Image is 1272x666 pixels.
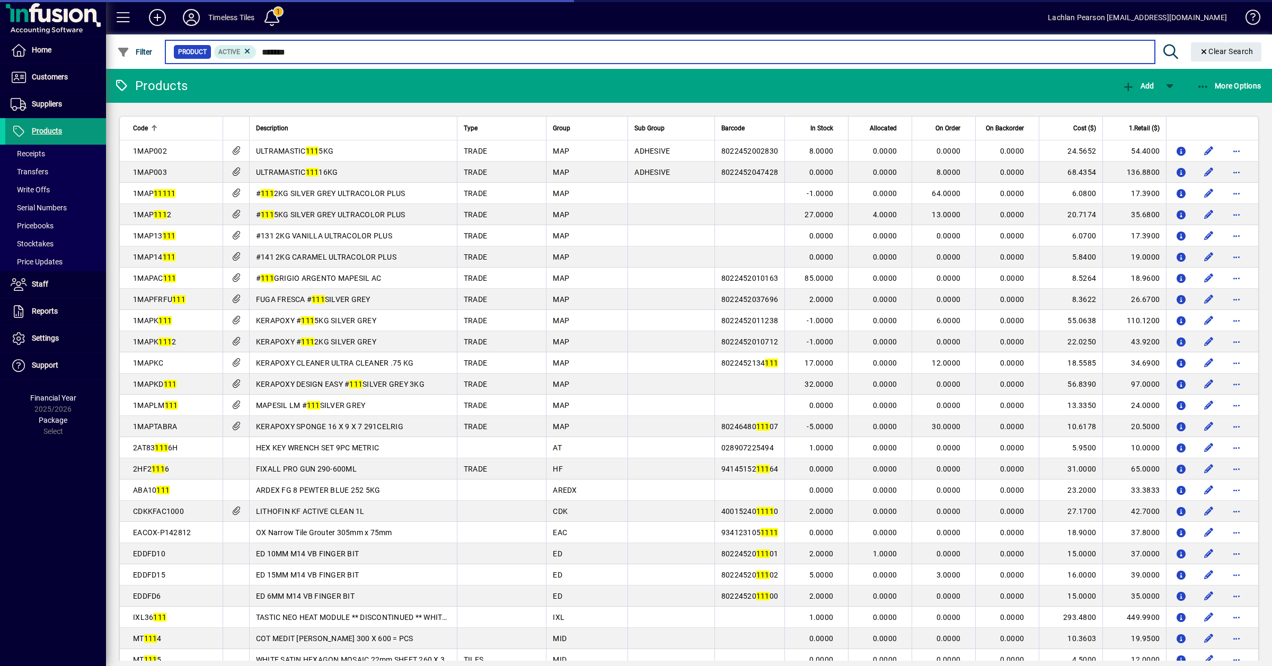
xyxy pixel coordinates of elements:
td: 5.8400 [1039,246,1102,268]
button: Edit [1200,376,1217,393]
button: Edit [1200,333,1217,350]
span: 1MAPAC [133,274,176,282]
span: 0.0000 [1000,359,1024,367]
a: Price Updates [5,253,106,271]
button: More options [1228,227,1245,244]
span: TRADE [464,380,487,388]
span: TRADE [464,232,487,240]
span: 1MAP003 [133,168,167,176]
div: Products [114,77,188,94]
td: 34.6900 [1102,352,1166,374]
em: 111 [306,147,319,155]
span: In Stock [810,122,833,134]
span: 1MAPK [133,316,172,325]
span: 1MAPFRFU [133,295,185,304]
span: Barcode [721,122,745,134]
td: 5.9500 [1039,437,1102,458]
span: Support [32,361,58,369]
td: 13.3350 [1039,395,1102,416]
td: 24.5652 [1039,140,1102,162]
span: MAP [553,189,569,198]
span: Price Updates [11,257,63,266]
span: # GRIGIO ARGENTO MAPESIL AC [256,274,381,282]
button: Edit [1200,609,1217,626]
button: Clear [1191,42,1262,61]
button: More options [1228,460,1245,477]
a: Customers [5,64,106,91]
td: 35.6800 [1102,204,1166,225]
span: -1.0000 [807,338,833,346]
span: 0.0000 [1000,422,1024,431]
span: Sub Group [634,122,665,134]
span: MAPESIL LM # SILVER GREY [256,401,366,410]
td: 6.0700 [1039,225,1102,246]
span: 1MAPLM [133,401,178,410]
a: Settings [5,325,106,352]
button: More options [1228,333,1245,350]
button: More options [1228,312,1245,329]
button: More options [1228,248,1245,265]
span: #141 2KG CARAMEL ULTRACOLOR PLUS [256,253,396,261]
span: 1MAP 2 [133,210,171,219]
button: Filter [114,42,155,61]
a: Receipts [5,145,106,163]
em: 11111 [154,189,175,198]
span: -5.0000 [807,422,833,431]
em: 111 [158,338,172,346]
button: Edit [1200,418,1217,435]
div: On Backorder [982,122,1033,134]
span: 0.0000 [937,232,961,240]
td: 8.5264 [1039,268,1102,289]
em: 111 [163,253,176,261]
button: More options [1228,185,1245,202]
span: TRADE [464,401,487,410]
em: 111 [261,210,274,219]
span: 0.0000 [1000,253,1024,261]
button: More options [1228,482,1245,499]
button: Edit [1200,397,1217,414]
span: KERAPOXY DESIGN EASY # SILVER GREY 3KG [256,380,425,388]
button: Edit [1200,227,1217,244]
em: 111 [172,295,185,304]
span: 27.0000 [805,210,833,219]
span: # 2KG SILVER GREY ULTRACOLOR PLUS [256,189,405,198]
span: 0.0000 [937,274,961,282]
em: 111 [261,189,274,198]
span: Transfers [11,167,48,176]
span: 0.0000 [873,316,897,325]
span: 17.0000 [805,359,833,367]
td: 136.8800 [1102,162,1166,183]
em: 111 [163,232,176,240]
span: 0.0000 [937,147,961,155]
span: 1MAPK 2 [133,338,176,346]
span: TRADE [464,274,487,282]
a: Support [5,352,106,379]
td: 17.3900 [1102,183,1166,204]
button: More options [1228,376,1245,393]
div: Timeless Tiles [208,9,254,26]
em: 111 [756,422,770,431]
span: 0.0000 [1000,316,1024,325]
span: 8.0000 [809,147,834,155]
button: Add [140,8,174,27]
a: Reports [5,298,106,325]
span: 0.0000 [873,189,897,198]
span: 028907225494 [721,443,774,452]
td: 43.9200 [1102,331,1166,352]
em: 111 [306,168,319,176]
button: Edit [1200,248,1217,265]
div: Barcode [721,122,778,134]
a: Transfers [5,163,106,181]
span: 8022452010712 [721,338,778,346]
mat-chip: Activation Status: Active [214,45,257,59]
span: Type [464,122,478,134]
span: Allocated [870,122,897,134]
button: More options [1228,439,1245,456]
span: 0.0000 [1000,274,1024,282]
button: Edit [1200,460,1217,477]
span: Cost ($) [1073,122,1096,134]
span: 0.0000 [873,253,897,261]
span: MAP [553,253,569,261]
td: 97.0000 [1102,374,1166,395]
span: 0.0000 [873,274,897,282]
